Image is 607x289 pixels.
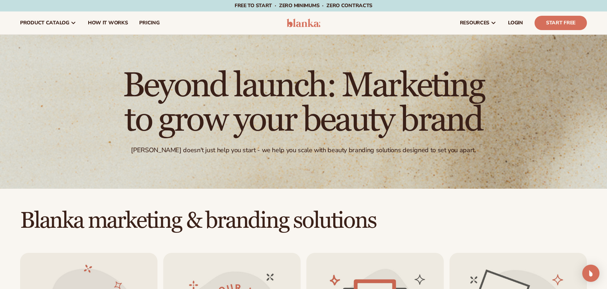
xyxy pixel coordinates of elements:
[131,146,476,154] div: [PERSON_NAME] doesn't just help you start - we help you scale with beauty branding solutions desi...
[535,16,587,30] a: Start Free
[20,20,69,26] span: product catalog
[287,19,321,27] img: logo
[133,11,165,34] a: pricing
[582,265,599,282] div: Open Intercom Messenger
[454,11,502,34] a: resources
[235,2,372,9] span: Free to start · ZERO minimums · ZERO contracts
[508,20,523,26] span: LOGIN
[139,20,159,26] span: pricing
[106,69,501,138] h1: Beyond launch: Marketing to grow your beauty brand
[88,20,128,26] span: How It Works
[502,11,529,34] a: LOGIN
[14,11,82,34] a: product catalog
[460,20,489,26] span: resources
[82,11,134,34] a: How It Works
